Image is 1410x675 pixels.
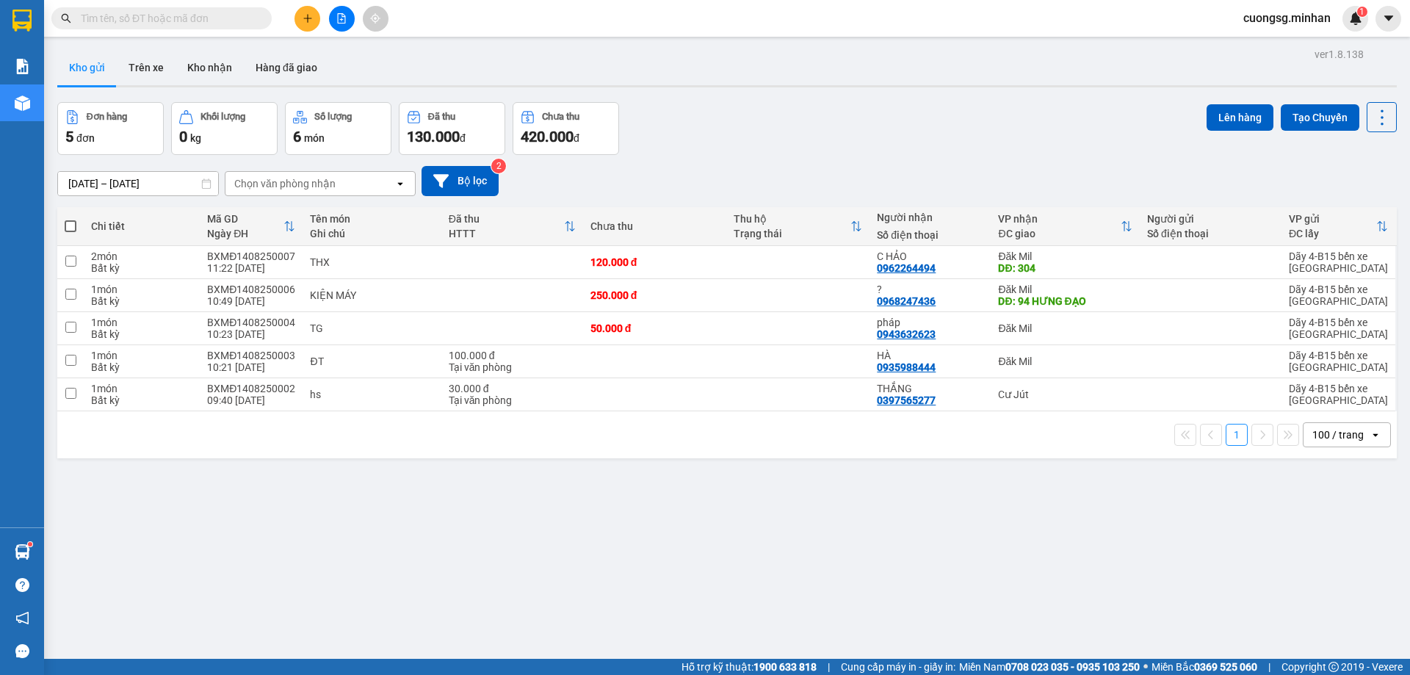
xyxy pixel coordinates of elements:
[234,176,336,191] div: Chọn văn phòng nhận
[207,328,295,340] div: 10:23 [DATE]
[1147,228,1274,239] div: Số điện thoại
[91,394,192,406] div: Bất kỳ
[91,284,192,295] div: 1 món
[1328,662,1339,672] span: copyright
[998,322,1132,334] div: Đăk Mil
[877,284,983,295] div: ?
[207,383,295,394] div: BXMĐ1408250002
[991,207,1139,246] th: Toggle SortBy
[513,102,619,155] button: Chưa thu420.000đ
[841,659,955,675] span: Cung cấp máy in - giấy in:
[998,295,1132,307] div: DĐ: 94 HƯNG ĐẠO
[310,213,433,225] div: Tên món
[176,50,244,85] button: Kho nhận
[91,328,192,340] div: Bất kỳ
[449,228,564,239] div: HTTT
[998,262,1132,274] div: DĐ: 304
[65,128,73,145] span: 5
[877,262,936,274] div: 0962264494
[1268,659,1270,675] span: |
[190,132,201,144] span: kg
[877,361,936,373] div: 0935988444
[998,284,1132,295] div: Đăk Mil
[998,228,1120,239] div: ĐC giao
[1289,213,1376,225] div: VP gửi
[877,229,983,241] div: Số điện thoại
[207,350,295,361] div: BXMĐ1408250003
[179,128,187,145] span: 0
[998,355,1132,367] div: Đăk Mil
[28,542,32,546] sup: 1
[15,644,29,658] span: message
[171,102,278,155] button: Khối lượng0kg
[15,578,29,592] span: question-circle
[590,220,719,232] div: Chưa thu
[1289,228,1376,239] div: ĐC lấy
[877,317,983,328] div: pháp
[314,112,352,122] div: Số lượng
[91,220,192,232] div: Chi tiết
[207,250,295,262] div: BXMĐ1408250007
[207,262,295,274] div: 11:22 [DATE]
[590,322,719,334] div: 50.000 đ
[310,228,433,239] div: Ghi chú
[207,317,295,328] div: BXMĐ1408250004
[207,213,283,225] div: Mã GD
[91,350,192,361] div: 1 món
[877,212,983,223] div: Người nhận
[15,544,30,560] img: warehouse-icon
[1315,46,1364,62] div: ver 1.8.138
[310,355,433,367] div: ĐT
[1147,213,1274,225] div: Người gửi
[449,394,576,406] div: Tại văn phòng
[877,394,936,406] div: 0397565277
[1357,7,1367,17] sup: 1
[394,178,406,189] svg: open
[363,6,388,32] button: aim
[1312,427,1364,442] div: 100 / trang
[207,361,295,373] div: 10:21 [DATE]
[57,50,117,85] button: Kho gửi
[959,659,1140,675] span: Miền Nam
[15,59,30,74] img: solution-icon
[1226,424,1248,446] button: 1
[310,389,433,400] div: hs
[61,13,71,24] span: search
[200,207,303,246] th: Toggle SortBy
[207,284,295,295] div: BXMĐ1408250006
[91,361,192,373] div: Bất kỳ
[370,13,380,24] span: aim
[734,228,850,239] div: Trạng thái
[1349,12,1362,25] img: icon-new-feature
[574,132,579,144] span: đ
[58,172,218,195] input: Select a date range.
[200,112,245,122] div: Khối lượng
[91,317,192,328] div: 1 món
[428,112,455,122] div: Đã thu
[76,132,95,144] span: đơn
[449,361,576,373] div: Tại văn phòng
[304,132,325,144] span: món
[1375,6,1401,32] button: caret-down
[1289,383,1388,406] div: Dãy 4-B15 bến xe [GEOGRAPHIC_DATA]
[1359,7,1364,17] span: 1
[81,10,254,26] input: Tìm tên, số ĐT hoặc mã đơn
[91,295,192,307] div: Bất kỳ
[877,295,936,307] div: 0968247436
[1281,104,1359,131] button: Tạo Chuyến
[329,6,355,32] button: file-add
[726,207,869,246] th: Toggle SortBy
[422,166,499,196] button: Bộ lọc
[310,256,433,268] div: THX
[1207,104,1273,131] button: Lên hàng
[734,213,850,225] div: Thu hộ
[244,50,329,85] button: Hàng đã giao
[521,128,574,145] span: 420.000
[877,328,936,340] div: 0943632623
[753,661,817,673] strong: 1900 633 818
[998,389,1132,400] div: Cư Jút
[441,207,583,246] th: Toggle SortBy
[877,250,983,262] div: C HẢO
[1289,284,1388,307] div: Dãy 4-B15 bến xe [GEOGRAPHIC_DATA]
[460,132,466,144] span: đ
